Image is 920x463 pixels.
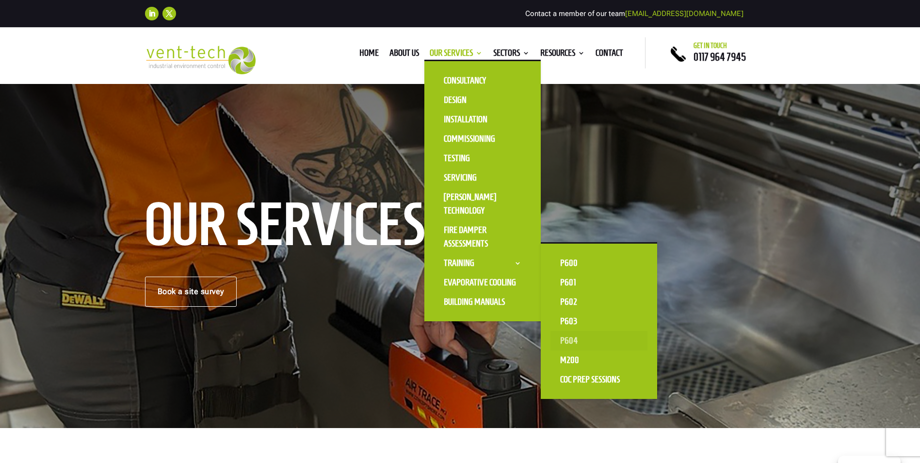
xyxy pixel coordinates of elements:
[550,292,647,312] a: P602
[625,9,743,18] a: [EMAIL_ADDRESS][DOMAIN_NAME]
[145,201,460,252] h1: Our Services
[145,277,237,307] a: Book a site survey
[550,312,647,331] a: P603
[550,350,647,370] a: M200
[550,253,647,273] a: P600
[145,46,256,74] img: 2023-09-27T08_35_16.549ZVENT-TECH---Clear-background
[434,110,531,129] a: Installation
[540,50,585,60] a: Resources
[550,370,647,389] a: CoC Prep Sessions
[430,50,483,60] a: Our Services
[434,168,531,187] a: Servicing
[162,7,176,20] a: Follow on X
[596,50,623,60] a: Contact
[389,50,419,60] a: About us
[550,331,647,350] a: P604
[434,149,531,168] a: Testing
[434,187,531,220] a: [PERSON_NAME] Technology
[434,90,531,110] a: Design
[434,292,531,312] a: Building Manuals
[434,253,531,273] a: Training
[359,50,379,60] a: Home
[525,9,743,18] span: Contact a member of our team
[550,273,647,292] a: P601
[694,42,727,50] span: Get in touch
[434,71,531,90] a: Consultancy
[694,51,746,63] a: 0117 964 7945
[434,273,531,292] a: Evaporative Cooling
[493,50,530,60] a: Sectors
[434,129,531,149] a: Commissioning
[145,7,159,20] a: Follow on LinkedIn
[434,220,531,253] a: Fire Damper Assessments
